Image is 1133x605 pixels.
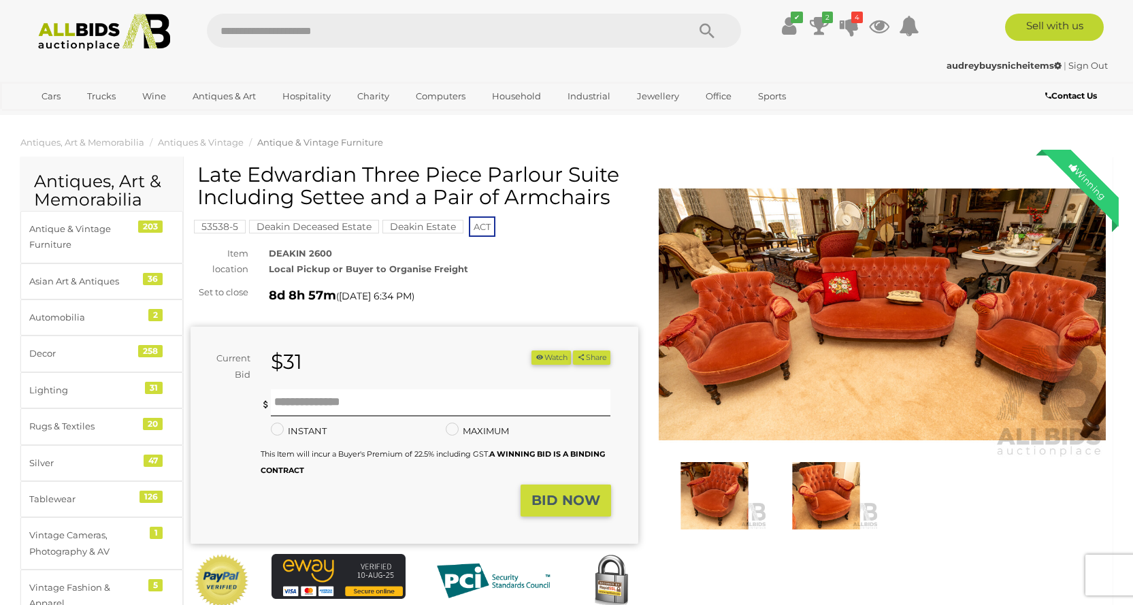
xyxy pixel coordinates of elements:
a: Industrial [559,85,619,108]
a: Hospitality [274,85,340,108]
i: 2 [822,12,833,23]
div: Vintage Cameras, Photography & AV [29,527,142,559]
i: 4 [851,12,863,23]
a: 4 [839,14,859,38]
a: Tablewear 126 [20,481,183,517]
div: Winning [1056,150,1119,212]
a: Wine [133,85,175,108]
strong: audreybuysnicheitems [947,60,1062,71]
div: Item location [180,246,259,278]
a: Asian Art & Antiques 36 [20,263,183,299]
div: 5 [148,579,163,591]
strong: 8d 8h 57m [269,288,336,303]
h1: Late Edwardian Three Piece Parlour Suite Including Settee and a Pair of Armchairs [197,163,635,208]
strong: $31 [271,349,302,374]
div: 1 [150,527,163,539]
strong: BID NOW [531,492,600,508]
span: ( ) [336,291,414,301]
a: Cars [33,85,69,108]
div: Current Bid [191,350,261,382]
a: Rugs & Textiles 20 [20,408,183,444]
a: Jewellery [628,85,688,108]
mark: 53538-5 [194,220,246,233]
a: Lighting 31 [20,372,183,408]
a: Charity [348,85,398,108]
a: Office [697,85,740,108]
img: eWAY Payment Gateway [272,554,406,599]
label: MAXIMUM [446,423,509,439]
a: ✔ [779,14,800,38]
span: | [1064,60,1066,71]
div: 20 [143,418,163,430]
b: Contact Us [1045,91,1097,101]
a: Sell with us [1005,14,1104,41]
div: 203 [138,220,163,233]
div: 258 [138,345,163,357]
mark: Deakin Estate [382,220,463,233]
img: Late Edwardian Three Piece Parlour Suite Including Settee and a Pair of Armchairs [659,170,1106,459]
a: Antiques & Art [184,85,265,108]
div: 47 [144,455,163,467]
a: audreybuysnicheitems [947,60,1064,71]
button: Search [673,14,741,48]
div: Asian Art & Antiques [29,274,142,289]
small: This Item will incur a Buyer's Premium of 22.5% including GST. [261,449,605,474]
mark: Deakin Deceased Estate [249,220,379,233]
a: Contact Us [1045,88,1100,103]
a: Vintage Cameras, Photography & AV 1 [20,517,183,570]
img: Allbids.com.au [31,14,178,51]
div: 2 [148,309,163,321]
div: Tablewear [29,491,142,507]
span: [DATE] 6:34 PM [339,290,412,302]
a: Antiques, Art & Memorabilia [20,137,144,148]
div: 31 [145,382,163,394]
div: Lighting [29,382,142,398]
a: Sports [749,85,795,108]
button: Share [573,350,610,365]
a: Decor 258 [20,336,183,372]
div: Automobilia [29,310,142,325]
i: ✔ [791,12,803,23]
strong: DEAKIN 2600 [269,248,332,259]
span: ACT [469,216,495,237]
h2: Antiques, Art & Memorabilia [34,172,169,210]
a: Deakin Deceased Estate [249,221,379,232]
a: Trucks [78,85,125,108]
a: Household [483,85,550,108]
div: Antique & Vintage Furniture [29,221,142,253]
label: INSTANT [271,423,327,439]
img: Late Edwardian Three Piece Parlour Suite Including Settee and a Pair of Armchairs [662,462,767,529]
a: Silver 47 [20,445,183,481]
button: BID NOW [521,485,611,517]
div: Silver [29,455,142,471]
button: Watch [531,350,571,365]
a: Deakin Estate [382,221,463,232]
li: Watch this item [531,350,571,365]
a: Antique & Vintage Furniture 203 [20,211,183,263]
div: Rugs & Textiles [29,419,142,434]
a: 53538-5 [194,221,246,232]
a: Sign Out [1068,60,1108,71]
div: 126 [139,491,163,503]
strong: Local Pickup or Buyer to Organise Freight [269,263,468,274]
a: Automobilia 2 [20,299,183,336]
a: Antique & Vintage Furniture [257,137,383,148]
a: Computers [407,85,474,108]
b: A WINNING BID IS A BINDING CONTRACT [261,449,605,474]
a: [GEOGRAPHIC_DATA] [33,108,147,130]
div: Decor [29,346,142,361]
a: Antiques & Vintage [158,137,244,148]
img: Late Edwardian Three Piece Parlour Suite Including Settee and a Pair of Armchairs [774,462,879,529]
div: 36 [143,273,163,285]
div: Set to close [180,284,259,300]
a: 2 [809,14,830,38]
